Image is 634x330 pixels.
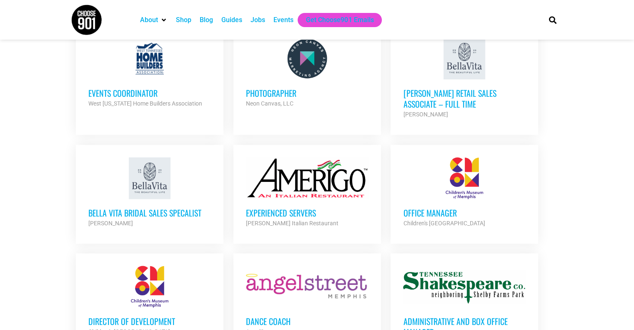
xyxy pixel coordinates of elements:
[246,207,368,218] h3: Experienced Servers
[88,316,211,327] h3: Director of Development
[233,145,381,241] a: Experienced Servers [PERSON_NAME] Italian Restaurant
[273,15,293,25] a: Events
[306,15,373,25] a: Get Choose901 Emails
[76,25,223,121] a: Events Coordinator West [US_STATE] Home Builders Association
[140,15,158,25] a: About
[403,111,448,118] strong: [PERSON_NAME]
[88,207,211,218] h3: Bella Vita Bridal Sales Specalist
[221,15,242,25] a: Guides
[88,100,202,107] strong: West [US_STATE] Home Builders Association
[391,25,538,132] a: [PERSON_NAME] Retail Sales Associate – Full Time [PERSON_NAME]
[200,15,213,25] a: Blog
[391,145,538,241] a: Office Manager Children's [GEOGRAPHIC_DATA]
[88,88,211,98] h3: Events Coordinator
[246,88,368,98] h3: Photographer
[403,207,526,218] h3: Office Manager
[88,220,133,227] strong: [PERSON_NAME]
[246,100,293,107] strong: Neon Canvas, LLC
[251,15,265,25] a: Jobs
[76,145,223,241] a: Bella Vita Bridal Sales Specalist [PERSON_NAME]
[403,220,485,227] strong: Children's [GEOGRAPHIC_DATA]
[246,220,338,227] strong: [PERSON_NAME] Italian Restaurant
[403,88,526,109] h3: [PERSON_NAME] Retail Sales Associate – Full Time
[246,316,368,327] h3: Dance Coach
[546,13,559,27] div: Search
[136,13,534,27] nav: Main nav
[176,15,191,25] a: Shop
[136,13,172,27] div: About
[233,25,381,121] a: Photographer Neon Canvas, LLC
